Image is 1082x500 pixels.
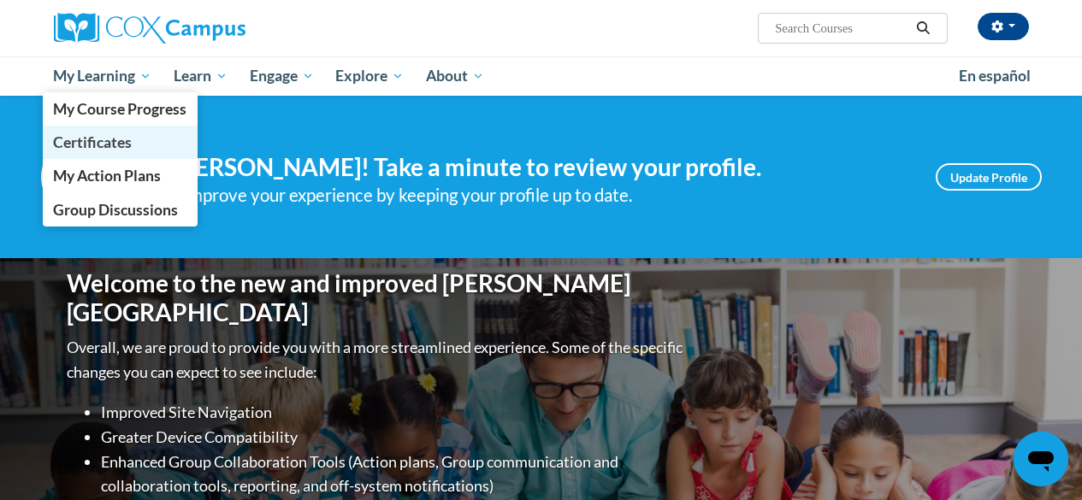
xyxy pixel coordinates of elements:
[67,269,687,326] h1: Welcome to the new and improved [PERSON_NAME][GEOGRAPHIC_DATA]
[426,66,484,86] span: About
[101,450,687,499] li: Enhanced Group Collaboration Tools (Action plans, Group communication and collaboration tools, re...
[101,400,687,425] li: Improved Site Navigation
[54,13,245,44] img: Cox Campus
[250,66,314,86] span: Engage
[43,126,198,159] a: Certificates
[978,13,1029,40] button: Account Settings
[53,201,178,219] span: Group Discussions
[773,18,910,38] input: Search Courses
[53,66,151,86] span: My Learning
[324,56,415,96] a: Explore
[43,56,163,96] a: My Learning
[335,66,404,86] span: Explore
[174,66,228,86] span: Learn
[41,138,118,215] img: Profile Image
[415,56,495,96] a: About
[1014,432,1068,486] iframe: Button to launch messaging window
[910,18,936,38] button: Search
[936,163,1042,191] a: Update Profile
[239,56,325,96] a: Engage
[43,193,198,226] a: Group Discussions
[163,56,239,96] a: Learn
[144,181,910,209] div: Help improve your experience by keeping your profile up to date.
[101,425,687,450] li: Greater Device Compatibility
[959,67,1031,85] span: En español
[53,100,186,118] span: My Course Progress
[67,335,687,385] p: Overall, we are proud to provide you with a more streamlined experience. Some of the specific cha...
[53,167,161,185] span: My Action Plans
[53,133,132,151] span: Certificates
[948,58,1042,94] a: En español
[144,153,910,182] h4: Hi [PERSON_NAME]! Take a minute to review your profile.
[43,92,198,126] a: My Course Progress
[43,159,198,192] a: My Action Plans
[54,13,362,44] a: Cox Campus
[41,56,1042,96] div: Main menu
